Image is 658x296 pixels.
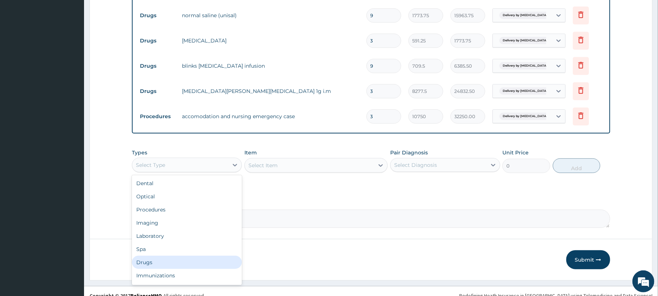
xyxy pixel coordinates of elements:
[499,113,554,120] span: Delivery by [MEDICAL_DATA] ...
[499,62,554,70] span: Delivery by [MEDICAL_DATA] ...
[178,33,362,48] td: [MEDICAL_DATA]
[178,59,362,73] td: blinks [MEDICAL_DATA] infusion
[178,109,362,124] td: accomodation and nursing emergency case
[553,158,601,173] button: Add
[132,282,242,295] div: Others
[394,161,437,169] div: Select Diagnosis
[178,84,362,98] td: [MEDICAL_DATA][PERSON_NAME][MEDICAL_DATA] 1g i.m
[42,92,101,166] span: We're online!
[136,85,178,98] td: Drugs
[136,9,178,22] td: Drugs
[499,37,554,44] span: Delivery by [MEDICAL_DATA] ...
[136,110,178,123] td: Procedures
[132,150,147,156] label: Types
[120,4,137,21] div: Minimize live chat window
[244,149,257,156] label: Item
[136,59,178,73] td: Drugs
[38,41,123,50] div: Chat with us now
[132,216,242,229] div: Imaging
[499,12,554,19] span: Delivery by [MEDICAL_DATA] ...
[132,243,242,256] div: Spa
[136,34,178,48] td: Drugs
[132,269,242,282] div: Immunizations
[390,149,428,156] label: Pair Diagnosis
[132,229,242,243] div: Laboratory
[132,190,242,203] div: Optical
[499,87,554,95] span: Delivery by [MEDICAL_DATA] ...
[136,161,165,169] div: Select Type
[14,37,30,55] img: d_794563401_company_1708531726252_794563401
[132,199,610,206] label: Comment
[178,8,362,23] td: normal saline (unisal)
[132,203,242,216] div: Procedures
[132,256,242,269] div: Drugs
[132,177,242,190] div: Dental
[566,250,610,269] button: Submit
[4,200,139,225] textarea: Type your message and hit 'Enter'
[502,149,529,156] label: Unit Price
